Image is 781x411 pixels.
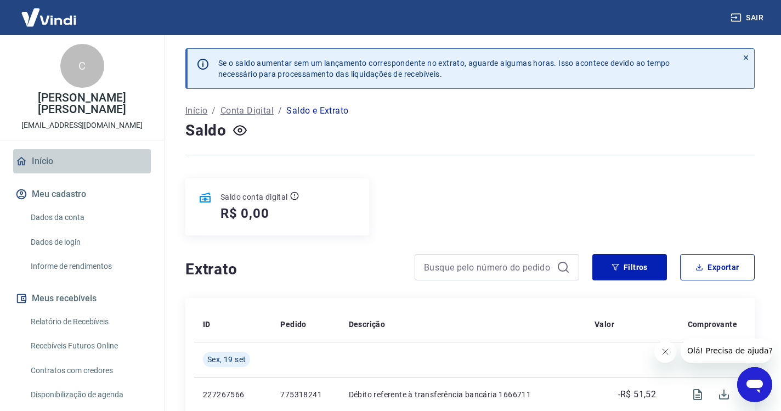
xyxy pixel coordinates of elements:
p: Valor [595,319,614,330]
a: Início [185,104,207,117]
img: Vindi [13,1,84,34]
iframe: Fechar mensagem [654,341,676,363]
p: / [278,104,282,117]
div: C [60,44,104,88]
a: Início [13,149,151,173]
p: -R$ 51,52 [618,388,657,401]
a: Dados da conta [26,206,151,229]
p: Se o saldo aumentar sem um lançamento correspondente no extrato, aguarde algumas horas. Isso acon... [218,58,670,80]
h5: R$ 0,00 [220,205,269,222]
button: Meus recebíveis [13,286,151,311]
p: Saldo e Extrato [286,104,348,117]
a: Conta Digital [220,104,274,117]
p: Débito referente à transferência bancária 1666711 [349,389,577,400]
iframe: Mensagem da empresa [681,339,772,363]
p: 227267566 [203,389,263,400]
a: Recebíveis Futuros Online [26,335,151,357]
a: Informe de rendimentos [26,255,151,278]
a: Contratos com credores [26,359,151,382]
p: Saldo conta digital [220,192,288,202]
input: Busque pelo número do pedido [424,259,552,275]
button: Exportar [680,254,755,280]
iframe: Botão para abrir a janela de mensagens [737,367,772,402]
p: Comprovante [688,319,737,330]
p: 775318241 [280,389,331,400]
p: ID [203,319,211,330]
h4: Extrato [185,258,401,280]
button: Meu cadastro [13,182,151,206]
span: Olá! Precisa de ajuda? [7,8,92,16]
span: Visualizar [684,381,711,408]
span: Sex, 19 set [207,354,246,365]
p: [EMAIL_ADDRESS][DOMAIN_NAME] [21,120,143,131]
p: Pedido [280,319,306,330]
p: [PERSON_NAME] [PERSON_NAME] [9,92,155,115]
a: Dados de login [26,231,151,254]
p: Descrição [349,319,386,330]
span: Download [711,381,737,408]
a: Disponibilização de agenda [26,384,151,406]
h4: Saldo [185,120,227,142]
button: Filtros [592,254,667,280]
button: Sair [728,8,768,28]
a: Relatório de Recebíveis [26,311,151,333]
p: / [212,104,216,117]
